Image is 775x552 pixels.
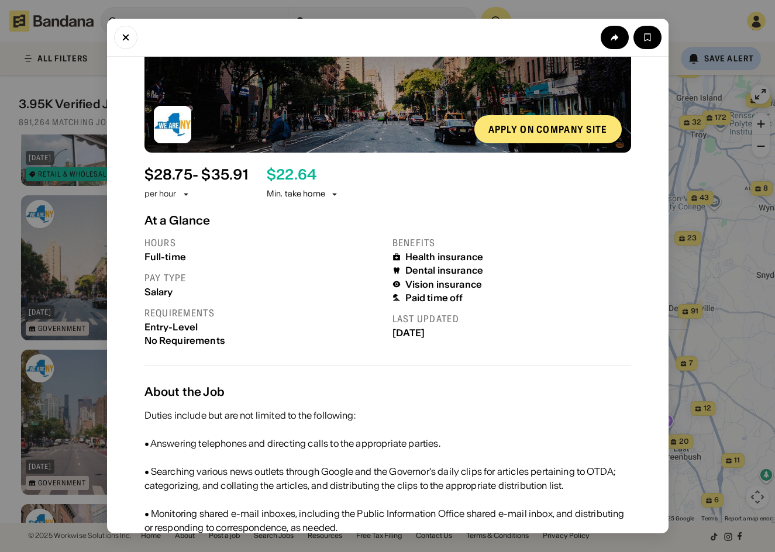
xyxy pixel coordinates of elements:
[392,327,631,339] div: [DATE]
[267,188,339,200] div: Min. take home
[144,385,631,399] div: About the Job
[144,287,383,298] div: Salary
[144,307,383,319] div: Requirements
[154,106,191,143] img: StateJobsNY logo
[144,237,383,249] div: Hours
[405,265,484,276] div: Dental insurance
[405,279,483,290] div: Vision insurance
[144,188,177,200] div: per hour
[267,167,316,184] div: $ 22.64
[144,167,248,184] div: $ 28.75 - $35.91
[144,272,383,284] div: Pay type
[144,251,383,263] div: Full-time
[488,125,608,134] div: Apply on company site
[392,237,631,249] div: Benefits
[114,26,137,49] button: Close
[144,213,631,227] div: At a Glance
[144,335,383,346] div: No Requirements
[392,313,631,325] div: Last updated
[405,251,484,263] div: Health insurance
[405,292,463,303] div: Paid time off
[144,322,383,333] div: Entry-Level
